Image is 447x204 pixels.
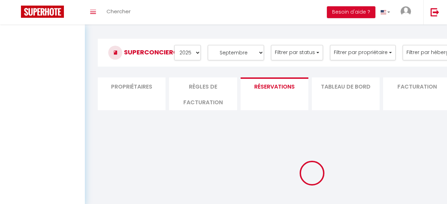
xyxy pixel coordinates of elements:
[431,8,439,16] img: logout
[271,45,323,60] button: Filtrer par status
[241,77,308,110] li: Réservations
[21,6,64,18] img: Super Booking
[169,77,237,110] li: Règles de facturation
[98,77,166,110] li: Propriétaires
[312,77,380,110] li: Tableau de bord
[107,8,131,15] span: Chercher
[330,45,396,60] button: Filtrer par propriétaire
[327,6,375,18] button: Besoin d'aide ?
[401,6,411,17] img: ...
